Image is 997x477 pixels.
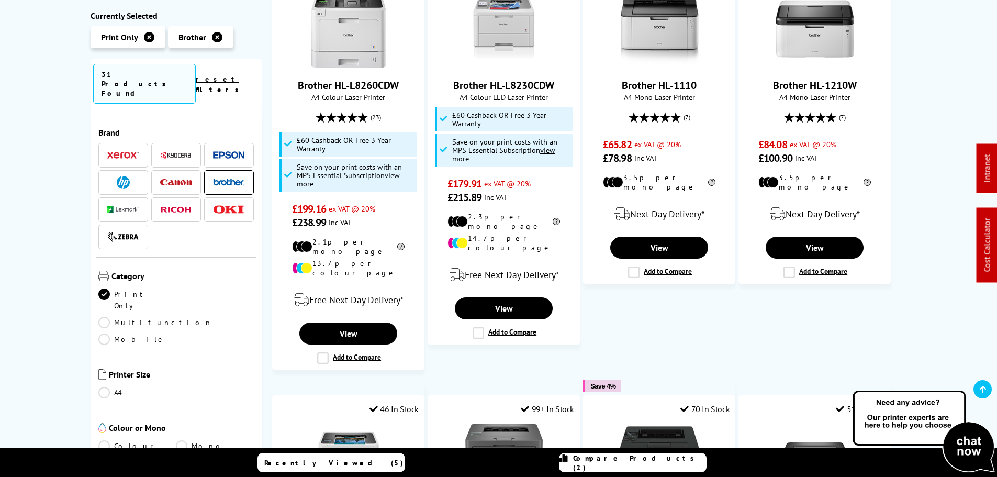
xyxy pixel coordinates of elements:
[836,404,885,414] div: 51 In Stock
[213,203,244,216] a: OKI
[107,207,139,213] img: Lexmark
[603,173,715,192] li: 3.5p per mono page
[160,203,192,216] a: Ricoh
[433,260,574,290] div: modal_delivery
[628,267,692,278] label: Add to Compare
[766,237,863,259] a: View
[452,111,570,128] span: £60 Cashback OR Free 3 Year Warranty
[213,176,244,189] a: Brother
[484,192,507,202] span: inc VAT
[850,389,997,475] img: Open Live Chat window
[680,404,730,414] div: 70 In Stock
[589,92,730,102] span: A4 Mono Laser Printer
[603,151,632,165] span: £78.98
[107,232,139,242] img: Zebra
[452,145,555,163] u: view more
[590,382,615,390] span: Save 4%
[447,191,481,204] span: £215.89
[176,440,254,452] a: Mono
[465,60,543,70] a: Brother HL-L8230CDW
[178,32,206,42] span: Brother
[758,151,792,165] span: £100.90
[196,74,244,94] a: reset filters
[264,458,404,468] span: Recently Viewed (5)
[109,423,254,435] span: Colour or Mono
[107,176,139,189] a: HP
[299,323,397,345] a: View
[98,317,212,328] a: Multifunction
[634,139,681,149] span: ex VAT @ 20%
[160,176,192,189] a: Canon
[795,153,818,163] span: inc VAT
[329,204,375,214] span: ex VAT @ 20%
[98,423,106,433] img: Colour or Mono
[298,79,399,92] a: Brother HL-L8260CDW
[744,92,885,102] span: A4 Mono Laser Printer
[839,107,846,127] span: (7)
[610,237,708,259] a: View
[292,237,405,256] li: 2.1p per mono page
[329,217,352,227] span: inc VAT
[455,297,552,319] a: View
[292,216,326,229] span: £238.99
[111,271,254,283] span: Category
[447,212,560,231] li: 2.3p per mono page
[160,149,192,162] a: Kyocera
[257,453,405,472] a: Recently Viewed (5)
[758,138,787,151] span: £84.08
[278,92,419,102] span: A4 Colour Laser Printer
[292,202,326,216] span: £199.16
[297,170,400,188] u: view more
[369,404,419,414] div: 46 In Stock
[484,179,531,188] span: ex VAT @ 20%
[589,199,730,229] div: modal_delivery
[309,60,388,70] a: Brother HL-L8260CDW
[160,151,192,159] img: Kyocera
[107,203,139,216] a: Lexmark
[160,179,192,186] img: Canon
[160,207,192,213] img: Ricoh
[684,107,690,127] span: (7)
[982,154,992,183] a: Intranet
[603,138,632,151] span: £65.82
[776,60,854,70] a: Brother HL-1210W
[107,230,139,243] a: Zebra
[98,440,176,452] a: Colour
[91,10,262,21] div: Currently Selected
[620,60,699,70] a: Brother HL-1110
[98,334,176,345] a: Mobile
[278,285,419,315] div: modal_delivery
[213,151,244,159] img: Epson
[107,152,139,159] img: Xerox
[213,179,244,186] img: Brother
[447,177,481,191] span: £179.91
[452,137,557,163] span: Save on your print costs with an MPS Essential Subscription
[213,149,244,162] a: Epson
[98,387,176,398] a: A4
[297,162,402,188] span: Save on your print costs with an MPS Essential Subscription
[371,107,381,127] span: (23)
[98,127,254,138] span: Brand
[98,289,176,312] a: Print Only
[473,327,536,339] label: Add to Compare
[292,259,405,278] li: 13.7p per colour page
[622,79,697,92] a: Brother HL-1110
[634,153,657,163] span: inc VAT
[433,92,574,102] span: A4 Colour LED Laser Printer
[98,271,109,281] img: Category
[583,380,621,392] button: Save 4%
[297,136,415,153] span: £60 Cashback OR Free 3 Year Warranty
[773,79,857,92] a: Brother HL-1210W
[521,404,574,414] div: 99+ In Stock
[573,453,706,472] span: Compare Products (2)
[317,352,381,364] label: Add to Compare
[758,173,871,192] li: 3.5p per mono page
[109,369,254,382] span: Printer Size
[213,205,244,214] img: OKI
[117,176,130,189] img: HP
[98,369,106,380] img: Printer Size
[101,32,138,42] span: Print Only
[453,79,554,92] a: Brother HL-L8230CDW
[447,234,560,252] li: 14.7p per colour page
[783,267,847,278] label: Add to Compare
